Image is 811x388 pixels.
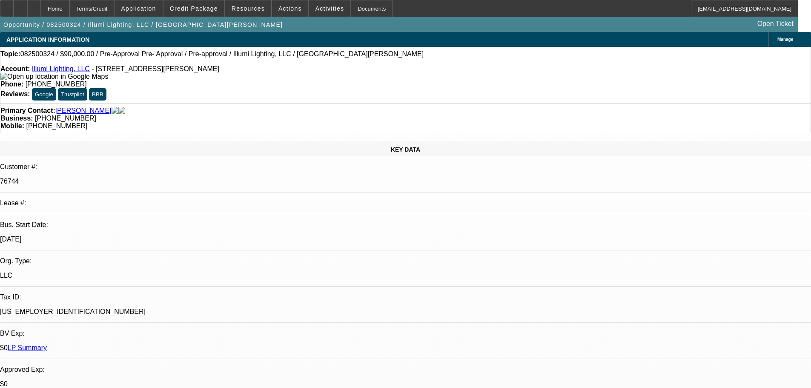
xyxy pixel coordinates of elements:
[3,21,283,28] span: Opportunity / 082500324 / Illumi Lighting, LLC / [GEOGRAPHIC_DATA][PERSON_NAME]
[170,5,218,12] span: Credit Package
[6,36,89,43] span: APPLICATION INFORMATION
[0,107,55,115] strong: Primary Contact:
[118,107,125,115] img: linkedin-icon.png
[26,80,87,88] span: [PHONE_NUMBER]
[112,107,118,115] img: facebook-icon.png
[225,0,271,17] button: Resources
[0,73,108,80] img: Open up location in Google Maps
[121,5,156,12] span: Application
[391,146,420,153] span: KEY DATA
[0,122,24,129] strong: Mobile:
[115,0,162,17] button: Application
[315,5,344,12] span: Activities
[232,5,265,12] span: Resources
[754,17,797,31] a: Open Ticket
[0,115,33,122] strong: Business:
[20,50,424,58] span: 082500324 / $90,000.00 / Pre-Approval Pre- Approval / Pre-approval / Illumi Lighting, LLC / [GEOG...
[8,344,47,351] a: LP Summary
[92,65,219,72] span: - [STREET_ADDRESS][PERSON_NAME]
[272,0,308,17] button: Actions
[55,107,112,115] a: [PERSON_NAME]
[32,88,56,101] button: Google
[0,73,108,80] a: View Google Maps
[26,122,87,129] span: [PHONE_NUMBER]
[58,88,87,101] button: Trustpilot
[0,80,23,88] strong: Phone:
[0,65,30,72] strong: Account:
[777,37,793,42] span: Manage
[0,90,30,98] strong: Reviews:
[0,50,20,58] strong: Topic:
[278,5,302,12] span: Actions
[35,115,96,122] span: [PHONE_NUMBER]
[89,88,106,101] button: BBB
[309,0,351,17] button: Activities
[163,0,224,17] button: Credit Package
[32,65,90,72] a: Illumi Lighting, LLC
